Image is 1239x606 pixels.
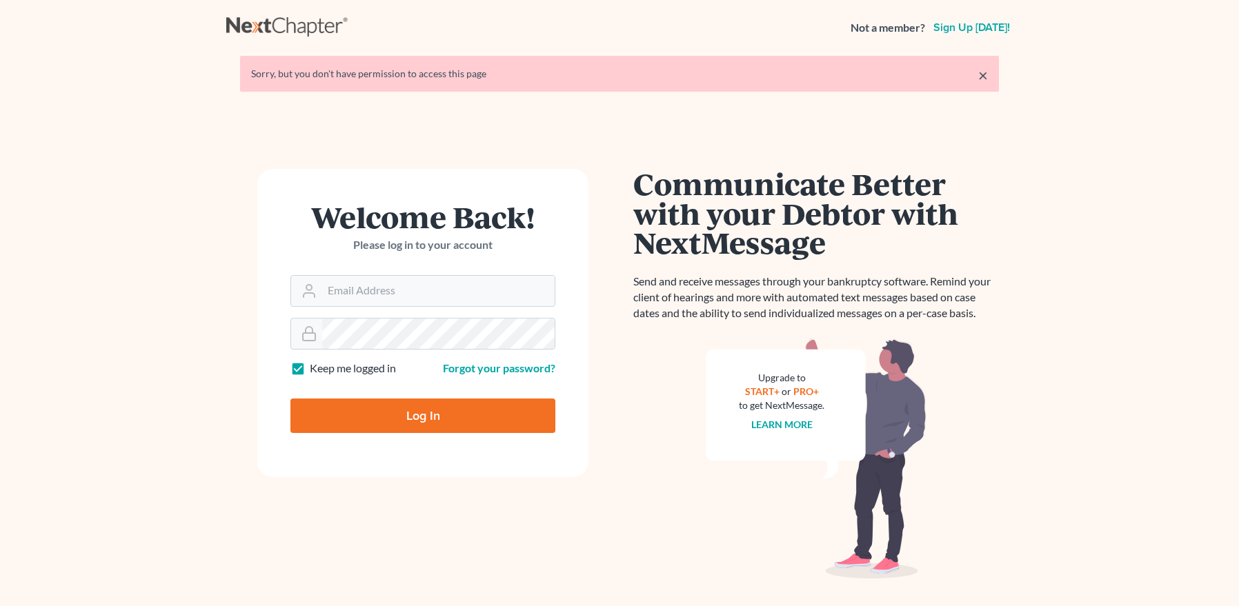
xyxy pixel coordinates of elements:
h1: Communicate Better with your Debtor with NextMessage [633,169,999,257]
a: Forgot your password? [443,361,555,374]
label: Keep me logged in [310,361,396,376]
div: Sorry, but you don't have permission to access this page [251,67,988,81]
input: Email Address [322,276,555,306]
a: × [978,67,988,83]
p: Please log in to your account [290,237,555,253]
p: Send and receive messages through your bankruptcy software. Remind your client of hearings and mo... [633,274,999,321]
div: to get NextMessage. [739,398,824,412]
a: Sign up [DATE]! [931,22,1013,33]
h1: Welcome Back! [290,202,555,232]
strong: Not a member? [851,20,925,36]
div: Upgrade to [739,371,824,385]
input: Log In [290,398,555,433]
a: START+ [745,385,780,397]
a: Learn more [751,418,813,430]
span: or [782,385,791,397]
img: nextmessage_bg-59042aed3d76b12b5cd301f8e5b87938c9018125f34e5fa2b7a6b67550977c72.svg [706,338,926,579]
a: PRO+ [793,385,819,397]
